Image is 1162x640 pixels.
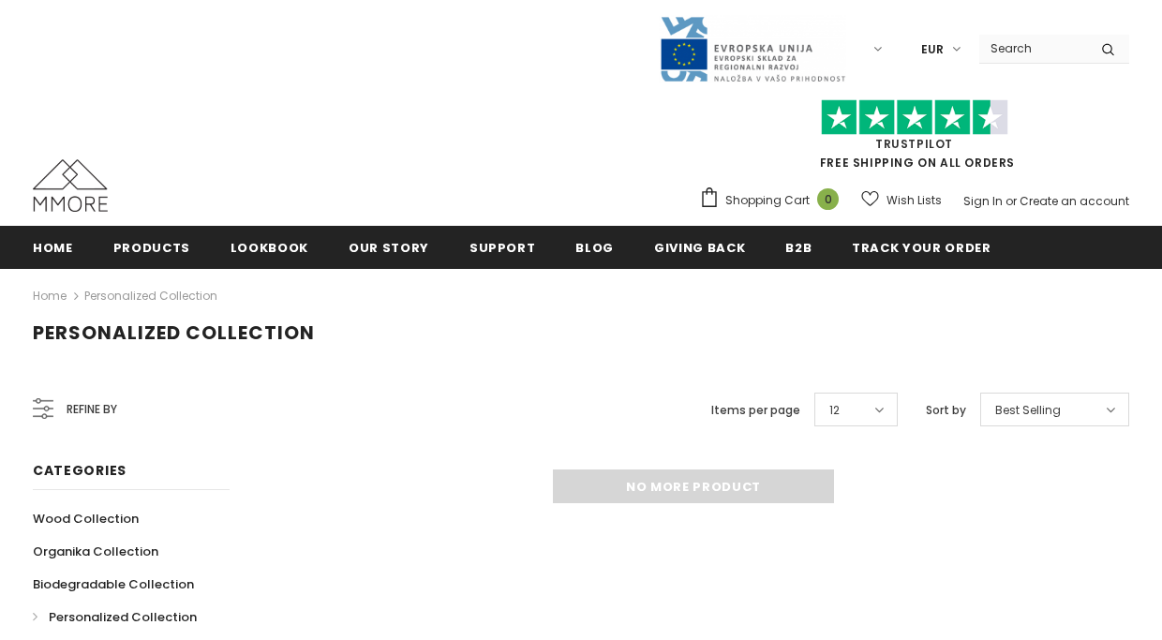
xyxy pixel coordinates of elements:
a: Personalized Collection [33,601,197,633]
span: Refine by [67,399,117,420]
a: Wood Collection [33,502,139,535]
span: Giving back [654,239,745,257]
a: Shopping Cart 0 [699,186,848,215]
span: Products [113,239,190,257]
a: support [469,226,536,268]
a: Sign In [963,193,1003,209]
a: Trustpilot [875,136,953,152]
a: Track your order [852,226,991,268]
span: Lookbook [231,239,308,257]
span: Shopping Cart [725,191,810,210]
span: B2B [785,239,812,257]
a: Lookbook [231,226,308,268]
a: Home [33,285,67,307]
span: Home [33,239,73,257]
span: Blog [575,239,614,257]
span: Wood Collection [33,510,139,528]
span: Our Story [349,239,429,257]
a: Biodegradable Collection [33,568,194,601]
span: Personalized Collection [49,608,197,626]
span: 0 [817,188,839,210]
span: Categories [33,461,127,480]
a: Personalized Collection [84,288,217,304]
span: Biodegradable Collection [33,575,194,593]
span: EUR [921,40,944,59]
span: support [469,239,536,257]
img: Trust Pilot Stars [821,99,1008,136]
span: or [1006,193,1017,209]
span: 12 [829,401,840,420]
span: Wish Lists [886,191,942,210]
a: Our Story [349,226,429,268]
a: Products [113,226,190,268]
a: B2B [785,226,812,268]
img: Javni Razpis [659,15,846,83]
span: Best Selling [995,401,1061,420]
a: Create an account [1020,193,1129,209]
a: Wish Lists [861,184,942,216]
img: MMORE Cases [33,159,108,212]
input: Search Site [979,35,1087,62]
a: Javni Razpis [659,40,846,56]
a: Home [33,226,73,268]
label: Sort by [926,401,966,420]
a: Giving back [654,226,745,268]
span: FREE SHIPPING ON ALL ORDERS [699,108,1129,171]
span: Organika Collection [33,543,158,560]
span: Personalized Collection [33,320,315,346]
a: Blog [575,226,614,268]
label: Items per page [711,401,800,420]
span: Track your order [852,239,991,257]
a: Organika Collection [33,535,158,568]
